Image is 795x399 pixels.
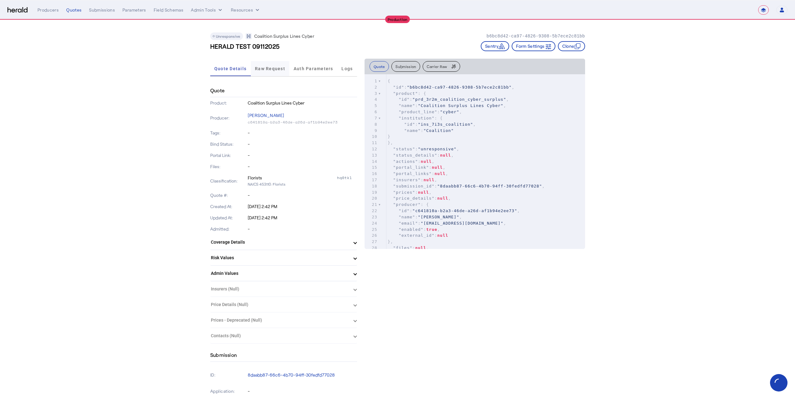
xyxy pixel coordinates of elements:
span: "portal_link" [393,165,429,170]
button: Sentry [481,41,509,51]
span: : , [388,196,451,201]
div: 20 [365,195,378,202]
div: 17 [365,177,378,183]
span: : , [388,246,429,250]
span: : , [388,208,520,213]
span: "name" [399,103,415,108]
div: 15 [365,164,378,171]
p: Bind Status: [210,141,247,147]
span: "enabled" [399,227,423,232]
span: "price_details" [393,196,435,201]
span: "b6bc8d42-ca97-4826-9308-5b7ece2c81bb" [407,85,512,90]
span: : , [388,227,440,232]
span: null [415,246,426,250]
span: true [426,227,437,232]
div: hq0tkl [337,175,357,181]
span: "8daabb87-66c6-4b70-94ff-30fedfd77028" [437,184,542,188]
span: "product" [393,91,418,96]
div: 14 [365,158,378,165]
span: : , [388,165,445,170]
p: Classification: [210,178,247,184]
div: Submissions [89,7,115,13]
p: - [248,192,357,198]
p: b6bc8d42-ca97-4826-9308-5b7ece2c81bb [486,33,585,39]
h4: Submission [210,351,237,359]
span: "[PERSON_NAME]" [418,215,459,219]
div: 28 [365,245,378,251]
span: null [437,196,448,201]
p: Updated At: [210,215,247,221]
p: Admitted: [210,226,247,232]
span: Carrier Raw [427,65,447,68]
span: : { [388,116,443,120]
span: "actions" [393,159,418,164]
span: null [440,153,451,158]
div: Quotes [66,7,82,13]
div: 4 [365,96,378,103]
div: Production [385,16,410,23]
span: : , [388,85,514,90]
span: : , [388,109,462,114]
span: : [388,128,454,133]
p: - [248,152,357,158]
span: "Coalition Surplus Lines Cyber" [418,103,504,108]
div: Field Schemas [154,7,184,13]
p: Coalition Surplus Lines Cyber [254,33,314,39]
span: "name" [399,215,415,219]
span: null [421,159,432,164]
span: "Coalition" [424,128,454,133]
p: Created At: [210,203,247,210]
span: : , [388,103,506,108]
span: "id" [399,208,410,213]
span: null [435,171,445,176]
h4: Quote [210,87,225,94]
p: Product: [210,100,247,106]
div: 25 [365,226,378,233]
p: [DATE] 2:42 PM [248,203,357,210]
span: "[EMAIL_ADDRESS][DOMAIN_NAME]" [421,221,504,226]
div: 18 [365,183,378,189]
p: c641810a-b2a3-46de-a26d-af1b94e2ee73 [248,120,357,125]
span: null [437,233,448,238]
div: 7 [365,115,378,121]
p: 8daabb87-66c6-4b70-94ff-30fedfd77028 [248,372,357,378]
div: 16 [365,171,378,177]
p: Portal Link: [210,152,247,158]
span: { [388,79,390,83]
p: - [248,141,357,147]
div: 10 [365,134,378,140]
span: : , [388,221,506,226]
span: Raw Request [255,66,285,71]
span: "insurers" [393,178,421,182]
div: 26 [365,232,378,239]
span: "ins_7i3s_coalition" [418,122,473,127]
p: Application: [210,387,247,396]
span: "id" [393,85,404,90]
div: 2 [365,84,378,90]
span: : , [388,122,476,127]
span: "producer" [393,202,421,207]
button: Quote [370,61,389,72]
span: : , [388,97,509,102]
div: 23 [365,214,378,220]
span: "prd_3r2m_coalition_cyber_surplus" [412,97,506,102]
span: "product_line" [399,109,437,114]
span: : , [388,147,460,151]
p: Tags: [210,130,247,136]
p: Producer: [210,115,247,121]
button: Carrier Raw [423,61,460,72]
p: - [248,163,357,170]
div: Florists [248,175,262,181]
p: Files: [210,163,247,170]
span: "status" [393,147,415,151]
div: 13 [365,152,378,158]
span: : , [388,171,448,176]
div: 9 [365,128,378,134]
span: } [388,134,390,139]
span: "id" [399,97,410,102]
button: Form Settings [512,41,555,51]
div: 24 [365,220,378,226]
span: : , [388,184,545,188]
mat-panel-title: Admin Values [211,270,349,277]
span: Quote Details [214,66,246,71]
